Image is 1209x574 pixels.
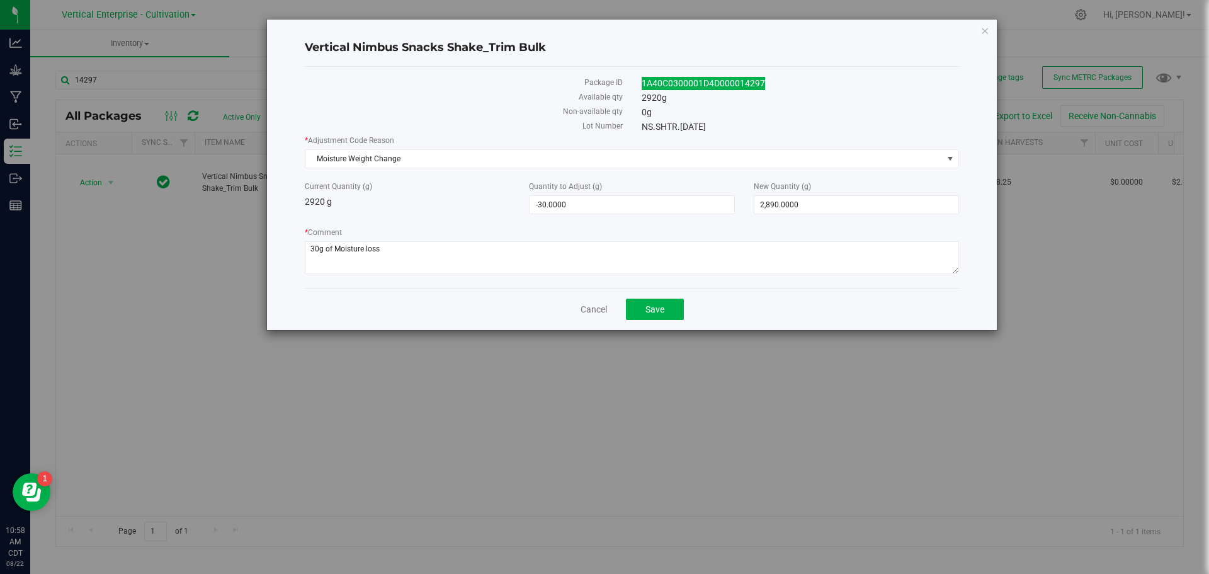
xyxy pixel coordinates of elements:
[581,303,607,316] a: Cancel
[754,181,959,192] label: New Quantity (g)
[754,196,958,214] input: 2,890.0000
[642,93,667,103] span: 2920
[305,40,959,56] h4: Vertical Nimbus Snacks Shake_Trim Bulk
[37,471,52,486] iframe: Resource center unread badge
[305,120,623,132] label: Lot Number
[305,106,623,117] label: Non-available qty
[632,77,969,90] div: 1A40C0300001D4D000014297
[305,197,332,207] span: 2920 g
[642,107,652,117] span: 0
[647,107,652,117] span: g
[305,181,510,192] label: Current Quantity (g)
[305,135,959,146] label: Adjustment Code Reason
[626,299,684,320] button: Save
[305,227,959,238] label: Comment
[305,91,623,103] label: Available qty
[645,304,664,314] span: Save
[530,196,734,214] input: -30.0000
[632,120,969,134] div: NS.SHTR.[DATE]
[529,181,734,192] label: Quantity to Adjust (g)
[305,77,623,88] label: Package ID
[943,150,958,168] span: select
[13,473,50,511] iframe: Resource center
[305,150,943,168] span: Moisture Weight Change
[662,93,667,103] span: g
